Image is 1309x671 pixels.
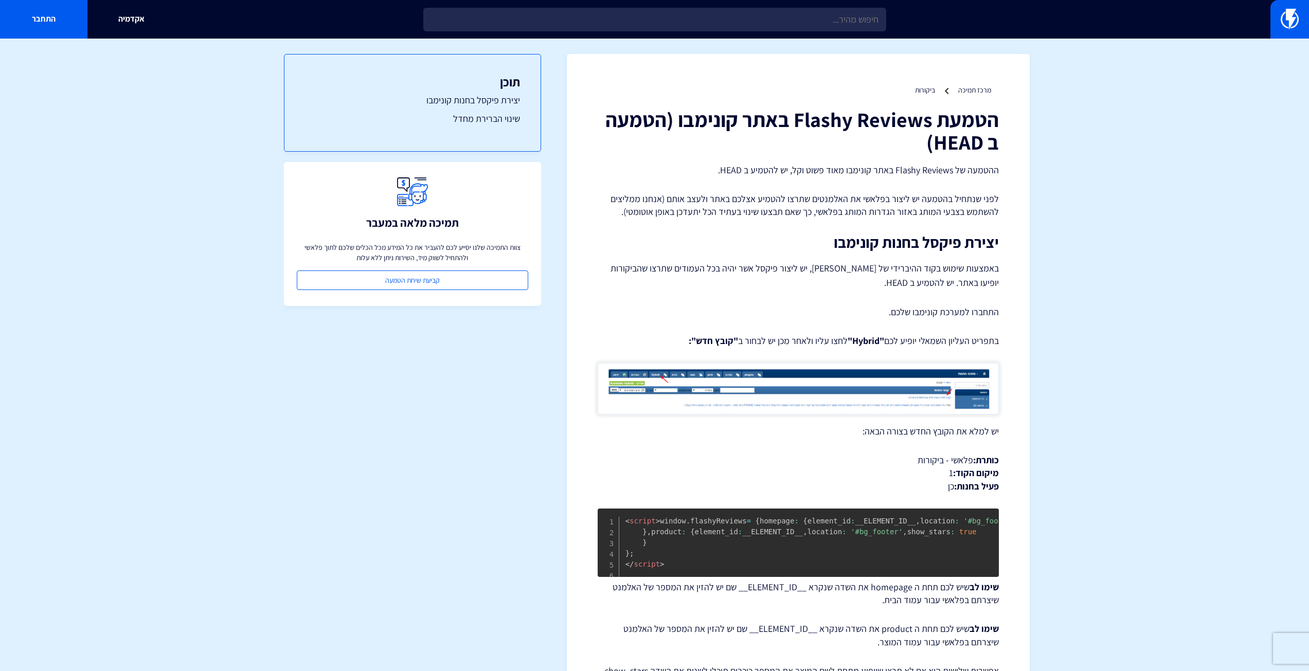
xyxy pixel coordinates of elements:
span: } [642,538,647,547]
strong: שימו לב [970,623,999,634]
span: '#bg_footer' [851,528,903,536]
span: </ [625,560,634,568]
span: : [738,528,742,536]
span: . [686,517,690,525]
span: true [959,528,977,536]
p: בתפריט העליון השמאלי יופיע לכם לחצו עליו ולאחר מכן יש לבחור ב [598,334,999,348]
a: שינוי הברירת מחדל [305,112,520,125]
span: ; [630,549,634,557]
a: ביקורות [915,85,935,95]
span: } [642,528,647,536]
strong: כותרת: [973,454,999,466]
p: שיש לכם תחת ה product את השדה שנקרא __ELEMENT_ID__ שם יש להזין את המספר של האלמנט שיצרתם בפלאשי ע... [598,622,999,648]
span: '#bg_footer' [963,517,1015,525]
span: , [916,517,920,525]
span: { [803,517,807,525]
a: מרכז תמיכה [958,85,991,95]
p: יש למלא את הקובץ החדש בצורה הבאה: [598,425,999,438]
strong: פעיל בחנות: [954,480,999,492]
input: חיפוש מהיר... [423,8,886,31]
span: < [625,517,630,525]
span: } [625,549,630,557]
span: : [842,528,846,536]
h2: יצירת פיקסל בחנות קונימבו [598,234,999,251]
h1: הטמעת Flashy Reviews באתר קונימבו (הטמעה ב HEAD) [598,108,999,153]
span: : [955,517,959,525]
span: { [756,517,760,525]
strong: "קובץ חדש": [689,335,738,347]
span: : [794,517,798,525]
span: { [690,528,694,536]
span: > [656,517,660,525]
span: script [625,517,656,525]
span: : [682,528,686,536]
p: התחברו למערכת קונימבו שלכם. [598,305,999,319]
h3: תוכן [305,75,520,88]
a: קביעת שיחת הטמעה [297,270,528,290]
span: script [625,560,660,568]
span: , [903,528,907,536]
span: , [647,528,651,536]
span: : [951,528,955,536]
p: צוות התמיכה שלנו יסייע לכם להעביר את כל המידע מכל הכלים שלכם לתוך פלאשי ולהתחיל לשווק מיד, השירות... [297,242,528,263]
span: , [803,528,807,536]
strong: שימו לב [970,581,999,593]
p: באמצעות שימוש בקוד ההיברידי של [PERSON_NAME], יש ליצור פיקסל אשר יהיה בכל העמודים שתרצו שהביקורות... [598,261,999,290]
a: יצירת פיקסל בחנות קונימבו [305,94,520,107]
span: = [747,517,751,525]
span: window flashyReviews homepage element_id __ELEMENT_ID__ location product element_id __ELEMENT_ID_... [625,517,1016,557]
strong: "Hybrid" [848,335,884,347]
p: פלאשי - ביקורות 1 כן [598,454,999,493]
h3: תמיכה מלאה במעבר [366,216,459,229]
strong: מיקום הקוד: [953,467,999,479]
p: לפני שנתחיל בהטמעה יש ליצור בפלאשי את האלמנטים שתרצו להטמיע אצלכם באתר ולעצב אותם (אנחנו ממליצים ... [598,192,999,219]
span: > [660,560,664,568]
p: שיש לכם תחת ה homepage את השדה שנקרא __ELEMENT_ID__ שם יש להזין את המספר של האלמנט שיצרתם בפלאשי ... [598,581,999,607]
span: : [851,517,855,525]
p: ההטמעה של Flashy Reviews באתר קונימבו מאוד פשוט וקל, יש להטמיע ב HEAD. [598,164,999,177]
